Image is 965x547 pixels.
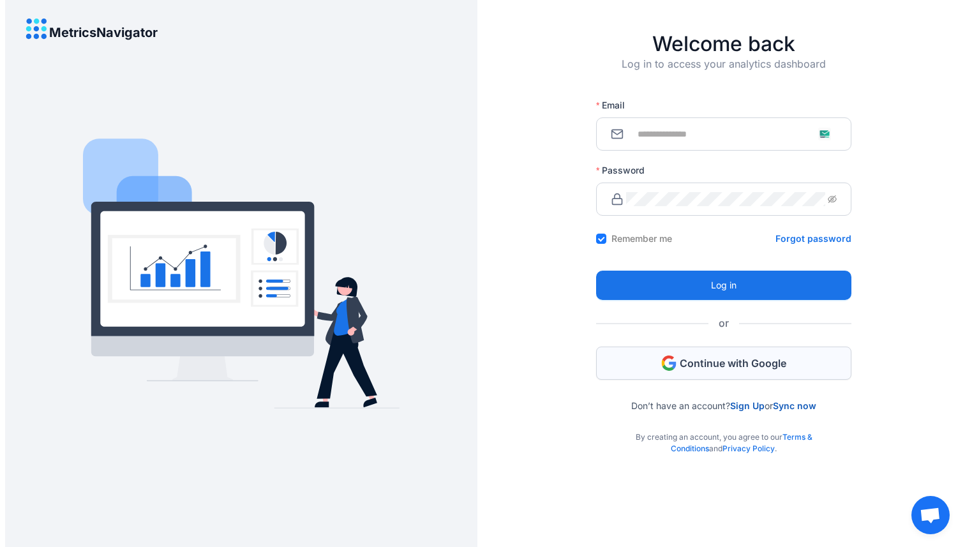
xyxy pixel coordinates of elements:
[596,347,851,380] button: Continue with Google
[596,164,654,177] label: Password
[708,315,739,331] span: or
[596,380,851,411] div: Don’t have an account? or
[596,99,634,112] label: Email
[626,192,825,206] input: Password
[911,496,950,534] div: Open chat
[596,411,851,454] div: By creating an account, you agree to our and .
[596,32,851,56] h4: Welcome back
[596,56,851,92] div: Log in to access your analytics dashboard
[722,444,775,453] a: Privacy Policy
[626,127,837,141] input: Email
[730,400,765,411] a: Sign Up
[49,26,158,40] h4: MetricsNavigator
[606,232,677,245] span: Remember me
[711,278,737,292] span: Log in
[680,356,786,370] span: Continue with Google
[828,195,837,204] span: eye-invisible
[775,232,851,245] a: Forgot password
[596,271,851,300] button: Log in
[773,400,816,411] a: Sync now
